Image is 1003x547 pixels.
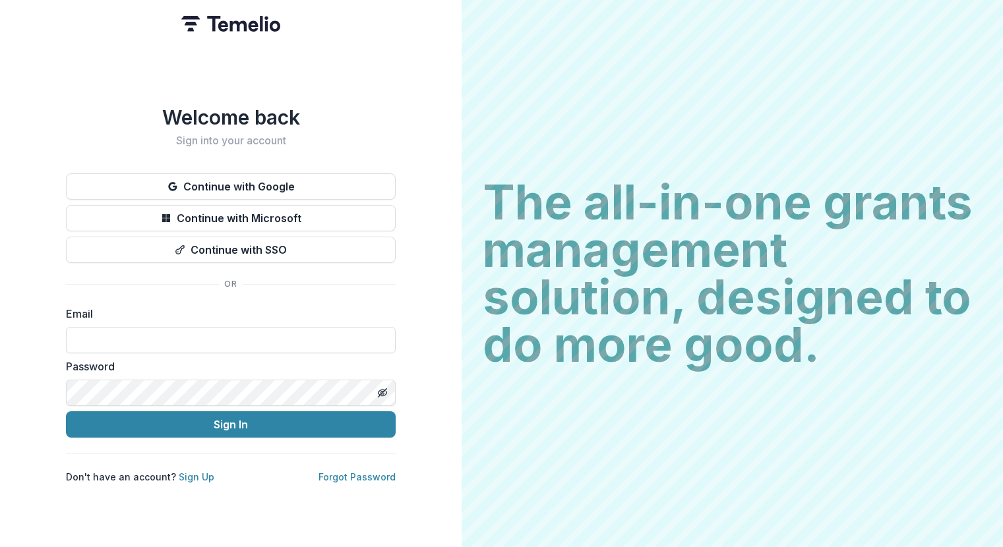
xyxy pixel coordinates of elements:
label: Password [66,359,388,374]
button: Sign In [66,411,396,438]
h1: Welcome back [66,105,396,129]
button: Continue with Microsoft [66,205,396,231]
a: Forgot Password [319,471,396,482]
p: Don't have an account? [66,470,214,484]
label: Email [66,306,388,322]
button: Continue with SSO [66,237,396,263]
a: Sign Up [179,471,214,482]
h2: Sign into your account [66,134,396,147]
img: Temelio [181,16,280,32]
button: Continue with Google [66,173,396,200]
button: Toggle password visibility [372,382,393,403]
